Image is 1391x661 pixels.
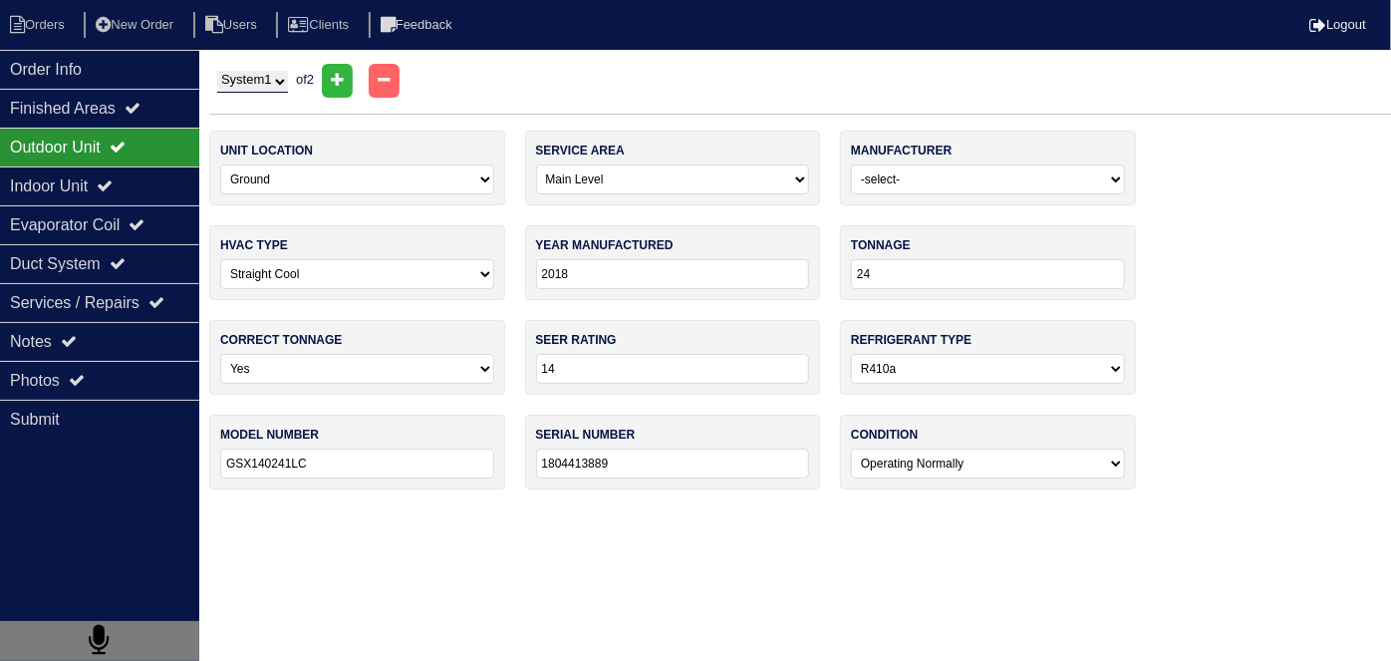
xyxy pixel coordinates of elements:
[276,17,365,32] a: Clients
[220,426,319,444] label: model number
[220,236,288,254] label: hvac type
[1309,17,1366,32] a: Logout
[84,17,189,32] a: New Order
[536,331,617,349] label: seer rating
[851,331,972,349] label: refrigerant type
[84,12,189,39] li: New Order
[276,12,365,39] li: Clients
[851,236,911,254] label: tonnage
[193,12,273,39] li: Users
[851,142,952,160] label: manufacturer
[536,142,625,160] label: service area
[220,331,342,349] label: correct tonnage
[536,236,674,254] label: year manufactured
[851,426,918,444] label: condition
[193,17,273,32] a: Users
[220,142,313,160] label: unit location
[209,64,1391,98] div: of 2
[536,426,636,444] label: serial number
[369,12,468,39] li: Feedback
